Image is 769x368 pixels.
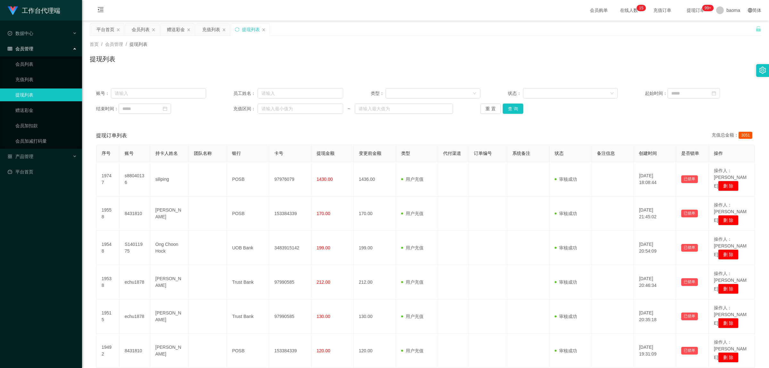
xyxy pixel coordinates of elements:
img: logo.9652507e.png [8,6,18,15]
i: 图标: menu-fold [90,0,112,21]
div: 平台首页 [96,23,114,36]
td: POSB [227,162,269,197]
span: 团队名称 [194,151,212,156]
span: 产品管理 [8,154,33,159]
i: 图标: close [187,28,191,32]
span: 会员管理 [105,42,123,47]
button: 删 除 [718,352,739,363]
span: 操作人：[PERSON_NAME] [714,339,747,360]
i: 图标: calendar [163,106,167,111]
td: 19558 [96,197,120,231]
button: 重 置 [480,104,501,114]
button: 已锁单 [681,210,698,217]
td: 120.00 [354,334,396,368]
button: 删 除 [718,284,739,294]
span: 用户充值 [401,348,424,353]
span: 状态 [555,151,564,156]
button: 已锁单 [681,175,698,183]
input: 请输入最小值为 [258,104,343,114]
td: UOB Bank [227,231,269,265]
span: 提现金额 [317,151,335,156]
a: 会员列表 [15,58,77,71]
td: 19515 [96,299,120,334]
span: 审核成功 [555,314,577,319]
td: [PERSON_NAME] [150,334,189,368]
td: 19747 [96,162,120,197]
button: 删 除 [718,249,739,260]
td: [DATE] 19:31:09 [634,334,676,368]
td: Trust Bank [227,265,269,299]
span: 类型 [401,151,410,156]
span: 120.00 [317,348,330,353]
i: 图标: global [748,8,752,13]
h1: 工作台代理端 [22,0,60,21]
td: [DATE] 20:46:34 [634,265,676,299]
button: 已锁单 [681,313,698,320]
span: 首页 [90,42,99,47]
i: 图标: down [610,91,614,96]
div: 充值列表 [202,23,220,36]
input: 请输入最大值为 [355,104,453,114]
span: 结束时间： [96,105,119,112]
td: echu1878 [120,265,150,299]
span: 数据中心 [8,31,33,36]
td: [PERSON_NAME] [150,265,189,299]
sup: 15 [637,5,646,11]
td: [PERSON_NAME] [150,197,189,231]
span: 操作人：[PERSON_NAME] [714,305,747,326]
span: 提现订单 [683,8,708,13]
a: 会员加扣款 [15,119,77,132]
i: 图标: calendar [712,91,716,96]
span: 创建时间 [639,151,657,156]
span: 员工姓名： [233,90,258,97]
td: s88040136 [120,162,150,197]
i: 图标: sync [235,27,239,32]
sup: 1047 [702,5,714,11]
td: 19492 [96,334,120,368]
span: 操作 [714,151,723,156]
a: 工作台代理端 [8,8,60,13]
span: 银行 [232,151,241,156]
i: 图标: close [262,28,266,32]
a: 会员加减打码量 [15,135,77,147]
td: POSB [227,334,269,368]
h1: 提现列表 [90,54,115,64]
span: 审核成功 [555,177,577,182]
span: 代付渠道 [443,151,461,156]
td: POSB [227,197,269,231]
td: Trust Bank [227,299,269,334]
span: 提现列表 [129,42,147,47]
i: 图标: down [473,91,476,96]
span: 状态： [508,90,523,97]
td: [DATE] 20:54:09 [634,231,676,265]
span: 账号： [96,90,111,97]
span: 212.00 [317,280,330,285]
td: 212.00 [354,265,396,299]
a: 图标: dashboard平台首页 [8,165,77,178]
span: 审核成功 [555,280,577,285]
i: 图标: close [152,28,155,32]
span: 账号 [125,151,134,156]
td: [DATE] 20:35:18 [634,299,676,334]
button: 已锁单 [681,244,698,252]
span: 操作人：[PERSON_NAME] [714,237,747,257]
td: siliping [150,162,189,197]
span: 在线人数 [617,8,641,13]
span: 持卡人姓名 [155,151,178,156]
td: 199.00 [354,231,396,265]
p: 1 [639,5,641,11]
td: S14011975 [120,231,150,265]
i: 图标: table [8,46,12,51]
i: 图标: appstore-o [8,154,12,159]
span: 充值区间： [233,105,258,112]
td: 1436.00 [354,162,396,197]
td: 97976079 [269,162,311,197]
span: 130.00 [317,314,330,319]
p: 5 [641,5,643,11]
i: 图标: close [116,28,120,32]
span: 审核成功 [555,211,577,216]
span: 备注信息 [597,151,615,156]
span: 用户充值 [401,177,424,182]
span: 会员管理 [8,46,33,51]
i: 图标: setting [759,67,766,74]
